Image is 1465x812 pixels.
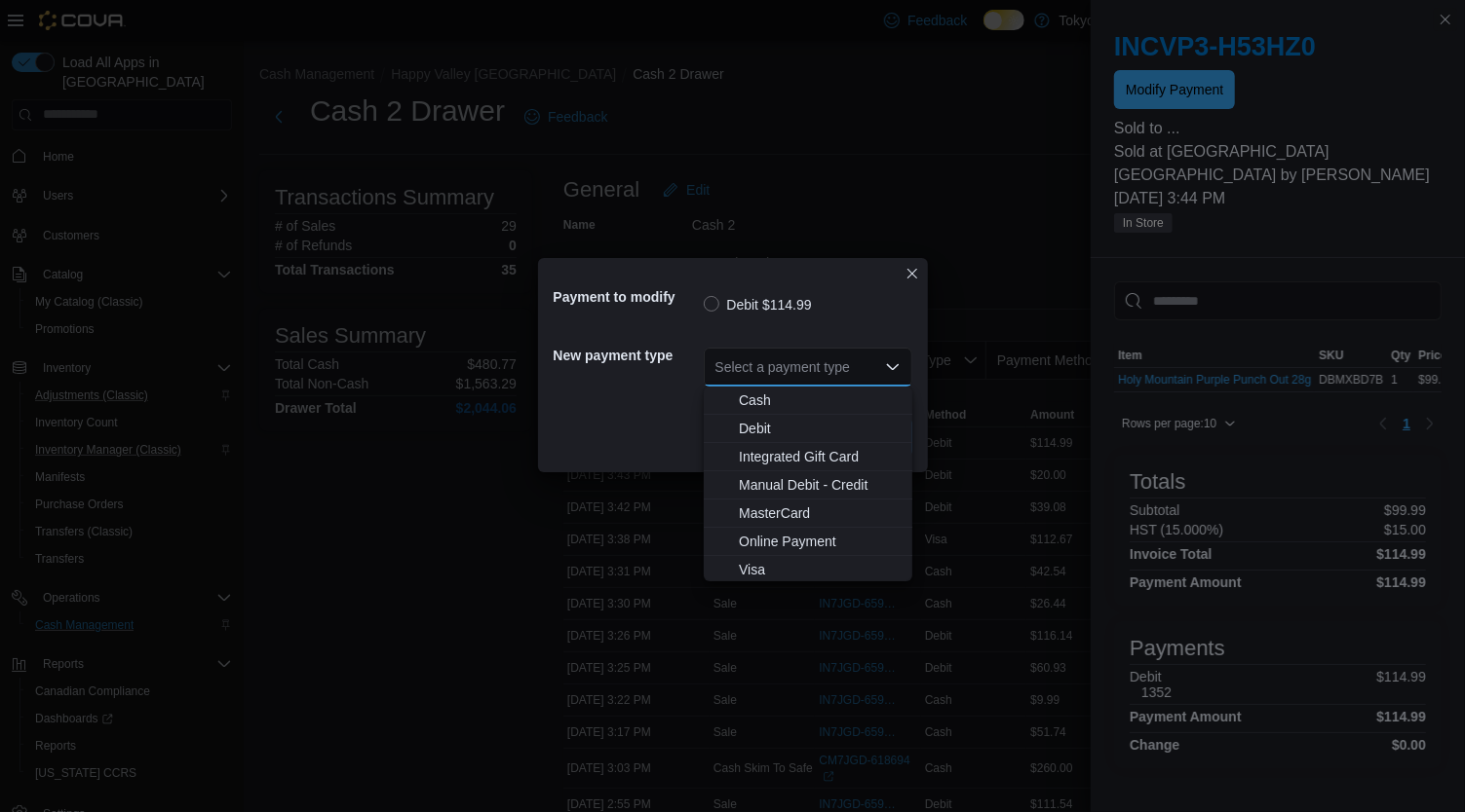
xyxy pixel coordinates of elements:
div: Choose from the following options [704,387,912,584]
span: MasterCard [739,503,901,523]
span: Integrated Gift Card [739,447,901,466]
button: Close list of options [885,359,901,375]
span: Cash [739,390,901,410]
button: Debit [704,415,912,443]
button: Integrated Gift Card [704,443,912,471]
h5: Payment to modify [554,277,700,316]
h5: New payment type [554,336,700,375]
span: Manual Debit - Credit [739,475,901,495]
button: Cash [704,387,912,415]
button: Manual Debit - Credit [704,471,912,499]
span: Online Payment [739,532,901,551]
button: Online Payment [704,528,912,556]
button: Visa [704,556,912,584]
button: MasterCard [704,499,912,528]
span: Visa [739,560,901,579]
label: Debit $114.99 [704,293,812,316]
button: Closes this modal window [901,262,924,285]
span: Debit [739,419,901,438]
input: Accessible screen reader label [715,355,717,379]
